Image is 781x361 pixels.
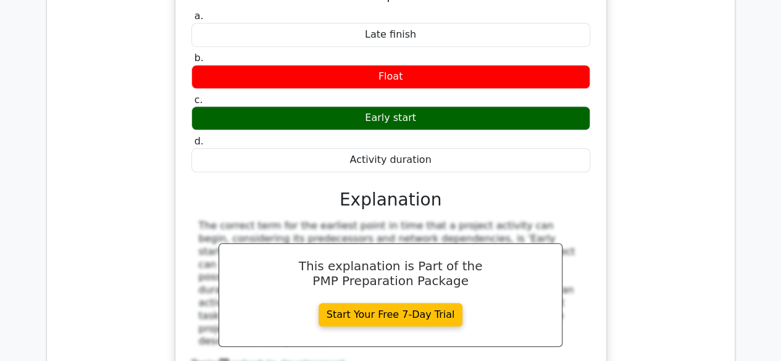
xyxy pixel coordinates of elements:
a: Start Your Free 7-Day Trial [319,303,463,326]
h3: Explanation [199,189,583,210]
span: c. [194,94,203,106]
div: Float [191,65,590,89]
div: Late finish [191,23,590,47]
span: d. [194,135,204,147]
div: Early start [191,106,590,130]
span: b. [194,52,204,64]
span: a. [194,10,204,22]
div: The correct term for the earliest point in time that a project activity can begin, considering it... [199,220,583,348]
div: Activity duration [191,148,590,172]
